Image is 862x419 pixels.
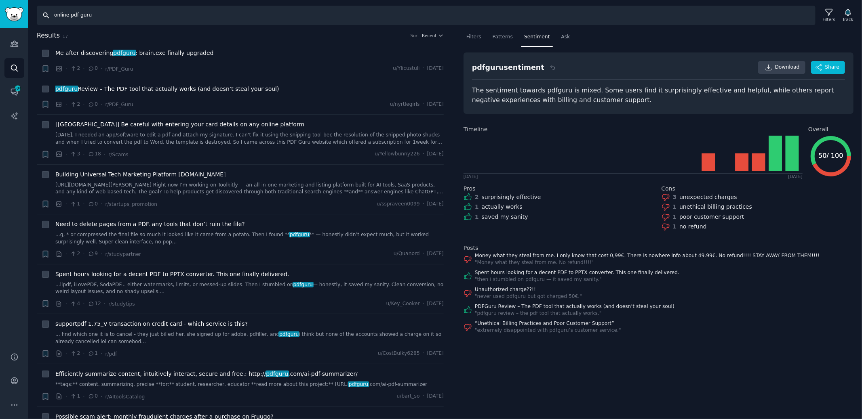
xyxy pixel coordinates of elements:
span: · [65,392,67,401]
span: · [83,100,84,109]
span: Share [825,64,839,71]
button: Track [840,7,856,24]
div: 1 [673,203,677,211]
span: [DATE] [427,201,444,208]
span: · [101,100,102,109]
span: 1 [88,350,98,357]
span: 2 [70,65,80,72]
span: · [65,200,67,208]
span: pdfguru [266,371,289,377]
span: u/Ylicustuli [393,65,419,72]
span: [DATE] [427,350,444,357]
span: 12 [88,300,101,308]
a: **tags:** content, summarizing, precise **for:** student, researcher, educator **read more about ... [55,381,444,388]
span: · [65,250,67,258]
span: · [83,65,84,73]
span: r/PDF_Guru [105,102,133,107]
div: " never used pdfguru but got charged 50€. " [475,293,582,300]
div: 2 [475,193,479,201]
a: ...llpdf, iLovePDF, SodaPDF... either watermarks, limits, or messed-up slides. Then I stumbled on... [55,281,444,295]
div: Track [843,17,854,22]
span: u/bart_so [397,393,420,400]
span: Results [37,31,60,41]
span: · [423,101,424,108]
span: 1 [70,393,80,400]
span: pdfguru [289,232,310,237]
span: [DATE] [427,300,444,308]
span: 9 [88,250,98,258]
div: 1 [475,213,479,221]
div: no refund [679,222,707,231]
span: · [423,65,424,72]
span: 304 [14,86,21,91]
span: · [104,150,105,159]
span: [DATE] [427,393,444,400]
a: [URL][DOMAIN_NAME][PERSON_NAME] Right now I’m working on Toolkitly — an all-in-one marketing and ... [55,182,444,196]
span: Posts [464,244,478,252]
button: Recent [422,33,444,38]
div: The sentiment towards pdfguru is mixed. Some users find it surprisingly effective and helpful, wh... [472,86,845,105]
div: Filters [823,17,835,22]
a: Spent hours looking for a decent PDF to PPTX converter. This one finally delivered. [475,269,679,277]
span: 17 [63,34,68,39]
span: supportpdf 1.75_V transaction on credit card - which service is this? [55,320,248,328]
span: pdfguru [113,50,137,56]
span: u/Yellowbunny226 [375,151,419,158]
span: 0 [88,65,98,72]
div: pdfguru sentiment [472,63,544,73]
span: 0 [88,101,98,108]
span: · [423,201,424,208]
a: pdfguruReview – The PDF tool that actually works (and doesn’t steal your soul) [55,85,279,93]
span: Pros [464,184,476,193]
span: 0 [88,393,98,400]
a: Efficiently summarize content, intuitively interact, secure and free.: http://pdfguru.com/ai-pdf-... [55,370,358,378]
span: · [83,392,84,401]
span: · [83,200,84,208]
div: [DATE] [464,174,478,179]
div: 3 [673,193,677,201]
span: · [65,150,67,159]
a: 304 [4,82,24,102]
text: 50 / 100 [818,152,843,159]
span: u/sspraveen0099 [377,201,419,208]
span: · [423,393,424,400]
span: · [101,392,102,401]
a: Spent hours looking for a decent PDF to PPTX converter. This one finally delivered. [55,270,289,279]
div: surprisingly effective [482,193,541,201]
span: Timeline [464,125,488,134]
span: · [83,250,84,258]
span: 1 [70,201,80,208]
div: poor customer support [679,213,744,221]
span: · [65,350,67,358]
span: [[GEOGRAPHIC_DATA]] Be careful with entering your card details on any online platform [55,120,304,129]
span: Download [775,64,800,71]
span: · [65,65,67,73]
span: u/nyrtlegirls [390,101,420,108]
span: r/studypartner [105,251,141,257]
span: Patterns [493,34,513,41]
div: 1 [475,203,479,211]
div: 1 [673,213,677,221]
span: u/CostBulky6285 [378,350,420,357]
span: Cons [662,184,676,193]
a: Need to delete pages from a PDF. any tools that don’t ruin the file? [55,220,245,228]
a: [DATE], I needed an app/software to edit a pdf and attach my signature. I can't fix it using the ... [55,132,444,146]
span: [DATE] [427,101,444,108]
a: Building Universal Tech Marketing Platform [DOMAIN_NAME] [55,170,226,179]
a: ...g, * or compressed the final file so much it looked like it came from a potato. Then I found *... [55,231,444,245]
span: Review – The PDF tool that actually works (and doesn’t steal your soul) [55,85,279,93]
a: PDFGuru Review – The PDF tool that actually works (and doesn’t steal your soul) [475,303,674,310]
div: saved my sanity [482,213,528,221]
span: · [104,300,105,308]
span: [DATE] [427,151,444,158]
div: unexpected charges [679,193,737,201]
span: r/AItoolsCatalog [105,394,145,400]
a: Unauthorized charge??!! [475,286,582,293]
span: r/PDF_Guru [105,66,133,72]
span: Efficiently summarize content, intuitively interact, secure and free.: http:// .com/ai-pdf-summar... [55,370,358,378]
span: · [65,100,67,109]
span: · [83,150,84,159]
span: 2 [70,350,80,357]
div: " Money what they steal from me. No refund!!!! " [475,259,820,266]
